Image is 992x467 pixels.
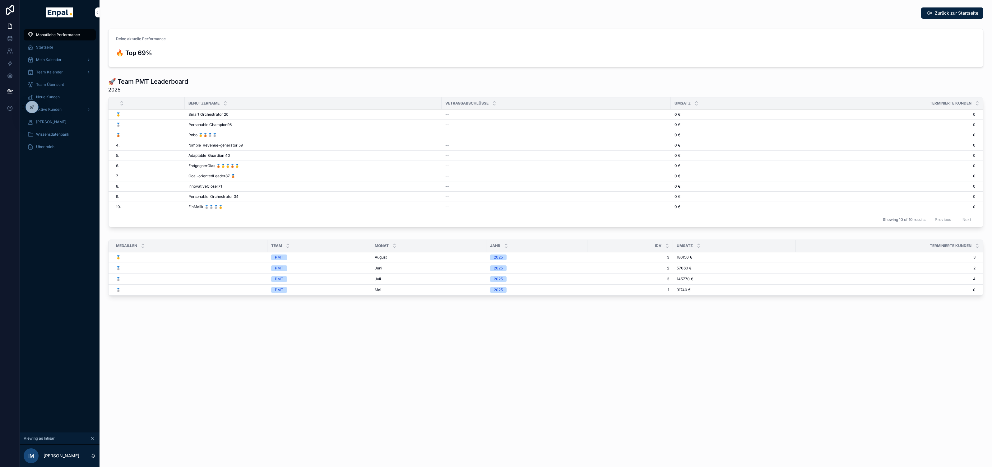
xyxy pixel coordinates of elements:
a: 0 [794,163,976,168]
a: 7. [116,174,181,179]
span: 0 [794,174,976,179]
span: -- [445,153,449,158]
span: -- [445,163,449,168]
span: 0 € [674,133,680,138]
h1: 🚀 Team PMT Leaderboard [108,77,188,86]
span: Über mich [36,144,54,149]
a: EinMalik 🥈🥈🥈🥇 [188,204,438,209]
a: -- [445,122,667,127]
a: Über mich [24,141,96,152]
a: 8. [116,184,181,189]
a: -- [445,194,667,199]
span: 3 [796,255,976,260]
span: 7. [116,174,119,179]
span: Adaptable Guardian 40 [188,153,230,158]
a: Mein Kalender [24,54,96,65]
a: -- [445,153,667,158]
a: Goal-orientedLeader87 🥉 [188,174,438,179]
span: Umsatz [674,101,691,106]
div: PMT [275,287,283,293]
a: 0 € [674,122,790,127]
span: Startseite [36,45,53,50]
a: Adaptable Guardian 40 [188,153,438,158]
span: 4 [796,277,976,282]
a: Team Kalender [24,67,96,78]
a: 0 [794,143,976,148]
span: 6. [116,163,119,168]
span: Umsatz [677,243,693,248]
span: 🥈 [116,287,121,292]
a: 0 [794,122,976,127]
span: 🥇 [116,112,121,117]
a: 0 € [674,204,790,209]
a: 5. [116,153,181,158]
span: -- [445,122,449,127]
span: -- [445,194,449,199]
a: -- [445,163,667,168]
a: -- [445,112,667,117]
a: Smart Orchestrator 20 [188,112,438,117]
span: Terminierte Kunden [930,101,971,106]
span: Smart Orchestrator 20 [188,112,229,117]
a: Personable Champion98 [188,122,438,127]
span: 57060 € [677,266,692,271]
a: InnovativeCloser71 [188,184,438,189]
span: 4. [116,143,119,148]
span: Benutzername [188,101,220,106]
span: 3 [591,277,669,282]
span: 31740 € [677,287,691,292]
span: 2 [796,266,976,271]
span: Personable Orchestrator 34 [188,194,239,199]
span: -- [445,174,449,179]
span: Nimble Revenue-generator 59 [188,143,243,148]
img: App logo [46,7,73,17]
a: 6. [116,163,181,168]
span: IM [28,452,34,460]
span: 0 € [674,112,680,117]
a: -- [445,184,667,189]
span: Mai [375,287,381,292]
span: Mein Kalender [36,57,62,62]
a: 0 € [674,133,790,138]
a: Personable Orchestrator 34 [188,194,438,199]
div: 2025 [494,265,503,271]
span: 0 € [674,122,680,127]
a: 10. [116,204,181,209]
span: Terminierte Kunden [930,243,971,248]
a: 0 [794,133,976,138]
a: [PERSON_NAME] [24,116,96,128]
span: Deine aktuelle Performance [116,36,166,41]
span: August [375,255,387,260]
span: Viewing as Intisar [24,436,55,441]
a: 0 € [674,163,790,168]
span: 0 [796,287,976,292]
span: InnovativeCloser71 [188,184,222,189]
span: Aktive Kunden [36,107,62,112]
span: 8. [116,184,119,189]
span: 2 [591,266,669,271]
a: 🥉 [116,133,181,138]
a: 0 [794,112,976,117]
span: 0 € [674,153,680,158]
a: 0 € [674,184,790,189]
span: 0 € [674,163,680,168]
a: 0 [794,153,976,158]
span: Juli [375,277,381,282]
span: Robo 🥇🥉🥈🥈 [188,133,217,138]
a: 9. [116,194,181,199]
div: 2025 [494,287,503,293]
a: EndgegnerGlas 🥉🥇🥇🥉🥇 [188,163,438,168]
a: -- [445,174,667,179]
a: 0 [794,194,976,199]
span: Jahr [490,243,500,248]
a: Monatliche Performance [24,29,96,40]
a: Team Übersicht [24,79,96,90]
span: Vetragsabschlüsse [445,101,489,106]
span: 🥈 [116,122,121,127]
a: -- [445,204,667,209]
